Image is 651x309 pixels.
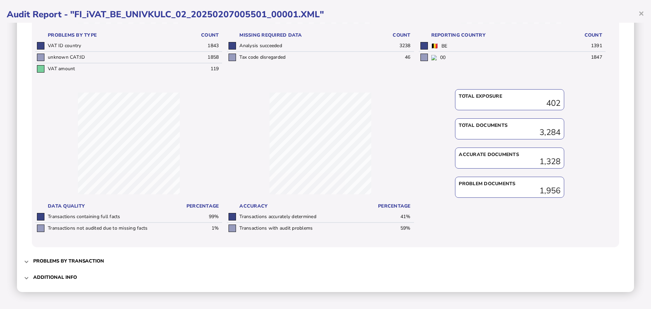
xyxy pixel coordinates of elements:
[238,52,375,63] td: Tax code disregarded
[46,223,183,234] td: Transactions not audited due to missing facts
[375,40,414,52] td: 3238
[375,223,414,234] td: 59%
[7,8,644,20] h1: Audit Report - "FI_iVAT_BE_UNIVKULC_02_20250207005501_00001.XML"
[183,30,222,40] th: Count
[459,151,560,158] div: Accurate documents
[459,93,560,100] div: Total exposure
[567,52,606,63] td: 1847
[440,54,446,61] label: 00
[375,211,414,223] td: 41%
[431,55,437,60] img: 00.png
[183,52,222,63] td: 1858
[638,7,644,20] span: ×
[24,253,627,269] mat-expansion-panel-header: Problems by transaction
[375,201,414,211] th: Percentage
[183,201,222,211] th: Percentage
[18,18,75,23] div: Domein: [DOMAIN_NAME]
[46,211,183,223] td: Transactions containing full facts
[183,40,222,52] td: 1843
[459,180,560,187] div: Problem documents
[19,39,24,45] img: tab_domain_overview_orange.svg
[459,122,560,129] div: Total documents
[11,18,16,23] img: website_grey.svg
[19,11,33,16] div: v 4.0.25
[11,11,16,16] img: logo_orange.svg
[74,40,116,44] div: Keywords op verkeer
[26,40,59,44] div: Domeinoverzicht
[238,40,375,52] td: Analysis succeeded
[238,201,375,211] th: Accuracy
[238,223,375,234] td: Transactions with audit problems
[183,223,222,234] td: 1%
[46,30,183,40] th: Problems by type
[183,211,222,223] td: 99%
[567,30,606,40] th: Count
[430,30,567,40] th: Reporting country
[375,30,414,40] th: Count
[238,30,375,40] th: Missing required data
[46,40,183,52] td: VAT ID country
[459,187,560,194] div: 1,956
[459,158,560,165] div: 1,328
[46,201,183,211] th: Data Quality
[459,129,560,136] div: 3,284
[46,63,183,74] td: VAT amount
[375,52,414,63] td: 46
[459,100,560,107] div: 402
[238,211,375,223] td: Transactions accurately determined
[24,269,627,285] mat-expansion-panel-header: Additional info
[441,43,448,49] label: BE
[46,52,183,63] td: unknown CAT:ID
[183,63,222,74] td: 119
[33,274,77,281] h3: Additional info
[431,43,438,49] img: be.png
[567,40,606,52] td: 1391
[33,258,104,264] h3: Problems by transaction
[66,39,72,45] img: tab_keywords_by_traffic_grey.svg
